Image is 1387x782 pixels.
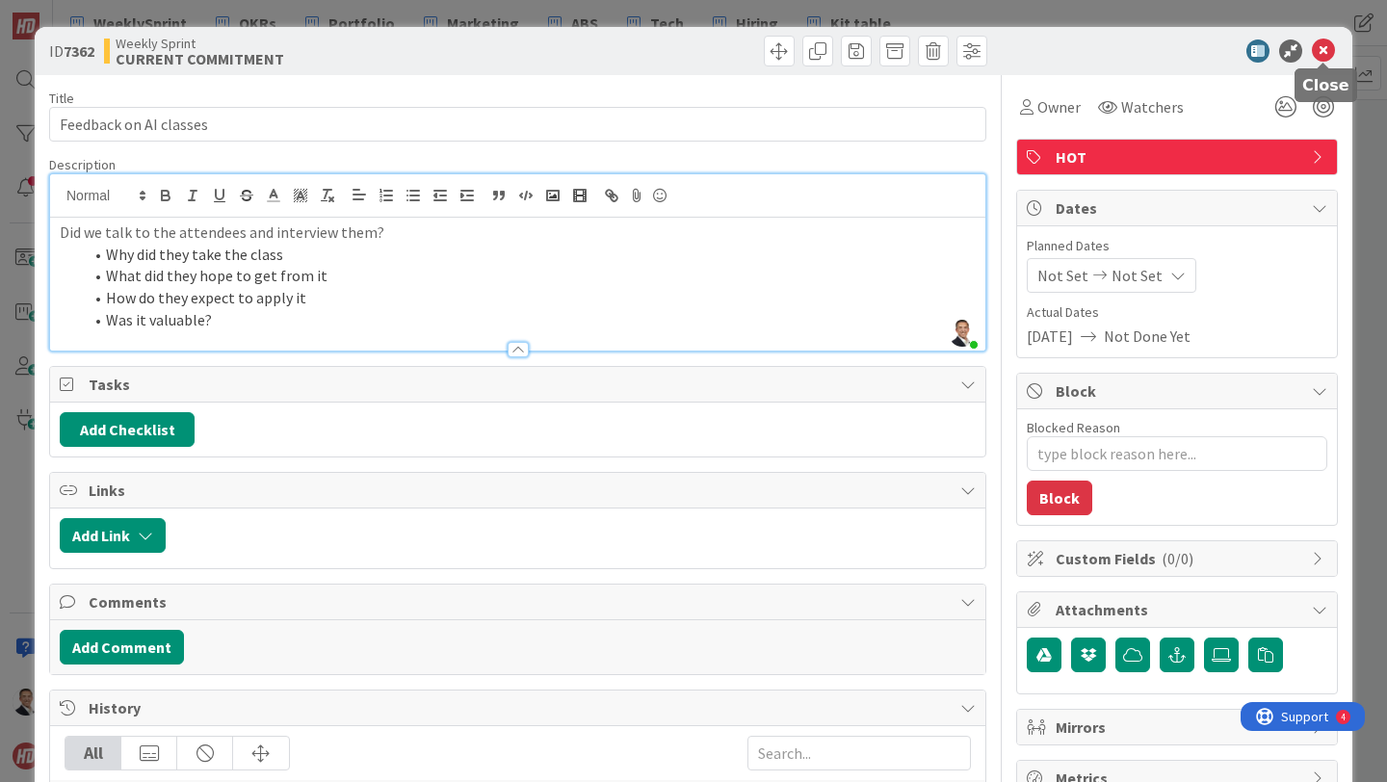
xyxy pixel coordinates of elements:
[116,51,284,66] b: CURRENT COMMITMENT
[40,3,88,26] span: Support
[1162,549,1193,568] span: ( 0/0 )
[89,590,951,613] span: Comments
[1027,419,1120,436] label: Blocked Reason
[49,156,116,173] span: Description
[116,36,284,51] span: Weekly Sprint
[1302,76,1349,94] h5: Close
[89,696,951,719] span: History
[1027,236,1327,256] span: Planned Dates
[747,736,971,770] input: Search...
[1056,598,1302,621] span: Attachments
[1027,481,1092,515] button: Block
[49,39,94,63] span: ID
[1037,264,1088,287] span: Not Set
[60,630,184,665] button: Add Comment
[60,412,195,447] button: Add Checklist
[65,737,121,769] div: All
[89,373,951,396] span: Tasks
[49,107,986,142] input: type card name here...
[89,479,951,502] span: Links
[64,41,94,61] b: 7362
[49,90,74,107] label: Title
[1056,716,1302,739] span: Mirrors
[1104,325,1191,348] span: Not Done Yet
[83,244,976,266] li: Why did they take the class
[1056,379,1302,403] span: Block
[60,222,976,244] p: Did we talk to the attendees and interview them?
[60,518,166,553] button: Add Link
[1121,95,1184,118] span: Watchers
[1056,196,1302,220] span: Dates
[1027,302,1327,323] span: Actual Dates
[1056,145,1302,169] span: HOT
[83,287,976,309] li: How do they expect to apply it
[83,309,976,331] li: Was it valuable?
[949,320,976,347] img: UCWZD98YtWJuY0ewth2JkLzM7ZIabXpM.png
[1056,547,1302,570] span: Custom Fields
[83,265,976,287] li: What did they hope to get from it
[1027,325,1073,348] span: [DATE]
[1112,264,1163,287] span: Not Set
[100,8,105,23] div: 4
[1037,95,1081,118] span: Owner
